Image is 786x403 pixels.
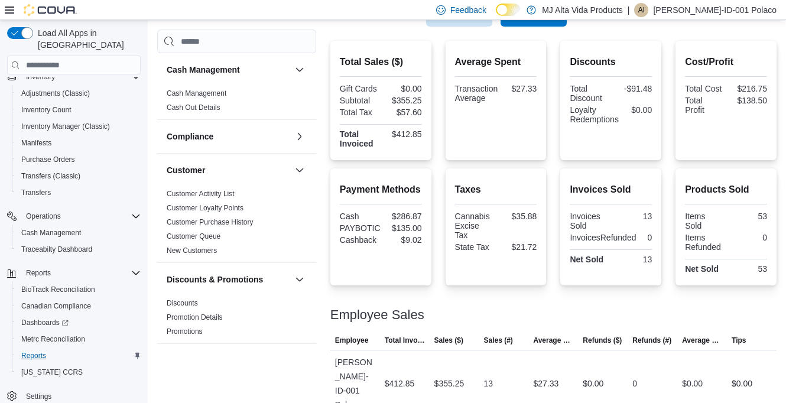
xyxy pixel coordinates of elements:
button: Inventory [21,70,60,84]
button: Purchase Orders [12,151,145,168]
div: Loyalty Redemptions [570,105,619,124]
a: Transfers (Classic) [17,169,85,183]
div: Transaction Average [455,84,498,103]
span: Operations [26,212,61,221]
span: Customer Purchase History [167,217,254,227]
div: Cannabis Excise Tax [455,212,493,240]
span: Metrc Reconciliation [21,334,85,344]
a: Inventory Count [17,103,76,117]
div: $412.85 [383,129,421,139]
a: Promotions [167,327,203,336]
button: Operations [2,208,145,225]
a: Customer Activity List [167,190,235,198]
span: Inventory [26,72,55,82]
span: Dashboards [21,318,69,327]
h2: Payment Methods [340,183,422,197]
div: $355.25 [383,96,421,105]
div: $355.25 [434,376,465,391]
span: Discounts [167,298,198,308]
div: $0.00 [383,84,421,93]
span: Purchase Orders [17,152,141,167]
span: Manifests [17,136,141,150]
div: State Tax [455,242,493,252]
div: -$91.48 [613,84,652,93]
span: Inventory Count [21,105,72,115]
span: Average Refund [682,336,722,345]
button: Customer [167,164,290,176]
input: Dark Mode [496,4,521,16]
h3: Employee Sales [330,308,424,322]
a: Adjustments (Classic) [17,86,95,100]
button: [US_STATE] CCRS [12,364,145,381]
a: Purchase Orders [17,152,80,167]
div: PAYBOTIC [340,223,381,233]
button: Cash Management [12,225,145,241]
h3: Compliance [167,131,213,142]
span: Average Sale [533,336,573,345]
div: 13 [613,212,652,221]
a: New Customers [167,246,217,255]
strong: Net Sold [570,255,603,264]
div: Cashback [340,235,378,245]
h3: Finance [167,355,198,366]
button: Customer [293,163,307,177]
div: $27.33 [533,376,558,391]
span: BioTrack Reconciliation [21,285,95,294]
div: $57.60 [383,108,421,117]
span: Reports [26,268,51,278]
a: Traceabilty Dashboard [17,242,97,256]
a: BioTrack Reconciliation [17,282,100,297]
span: Canadian Compliance [17,299,141,313]
span: Refunds ($) [583,336,622,345]
div: Items Sold [685,212,723,230]
button: Reports [12,347,145,364]
a: Customer Loyalty Points [167,204,243,212]
div: Cash [340,212,378,221]
div: 13 [484,376,493,391]
button: BioTrack Reconciliation [12,281,145,298]
h3: Cash Management [167,64,240,76]
span: Operations [21,209,141,223]
span: Customer Queue [167,232,220,241]
a: [US_STATE] CCRS [17,365,87,379]
span: Dashboards [17,316,141,330]
button: Transfers (Classic) [12,168,145,184]
h3: Customer [167,164,205,176]
button: Metrc Reconciliation [12,331,145,347]
div: Angelo-ID-001 Polaco [634,3,648,17]
a: Dashboards [17,316,73,330]
button: Inventory [2,69,145,85]
span: Refunds (#) [632,336,671,345]
div: 0 [729,233,767,242]
span: Reports [21,266,141,280]
span: AI [638,3,645,17]
a: Metrc Reconciliation [17,332,90,346]
button: Compliance [167,131,290,142]
h2: Average Spent [455,55,537,69]
p: [PERSON_NAME]-ID-001 Polaco [653,3,777,17]
span: Load All Apps in [GEOGRAPHIC_DATA] [33,27,141,51]
div: Invoices Sold [570,212,608,230]
button: Finance [293,353,307,368]
div: $0.00 [623,105,652,115]
a: Canadian Compliance [17,299,96,313]
button: Finance [167,355,290,366]
div: Gift Cards [340,84,378,93]
h2: Products Sold [685,183,767,197]
span: Adjustments (Classic) [17,86,141,100]
button: Discounts & Promotions [167,274,290,285]
img: Cova [24,4,77,16]
span: Reports [21,351,46,360]
span: Washington CCRS [17,365,141,379]
h2: Invoices Sold [570,183,652,197]
span: Inventory Manager (Classic) [17,119,141,134]
h2: Discounts [570,55,652,69]
div: $286.87 [383,212,421,221]
div: 53 [729,212,767,221]
button: Canadian Compliance [12,298,145,314]
span: Customer Activity List [167,189,235,199]
button: Manifests [12,135,145,151]
div: Total Profit [685,96,723,115]
div: $138.50 [729,96,767,105]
